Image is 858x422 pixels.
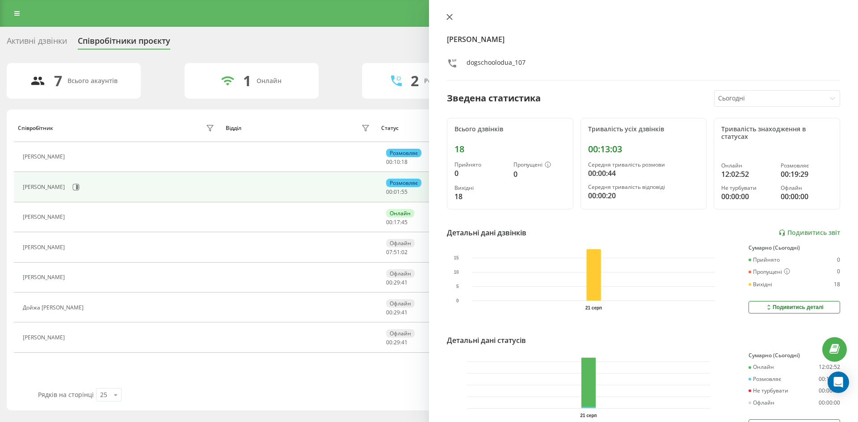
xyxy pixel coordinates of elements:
span: 41 [401,309,408,316]
div: Офлайн [386,269,415,278]
div: [PERSON_NAME] [23,184,67,190]
span: 00 [386,218,392,226]
div: 00:19:29 [819,376,840,382]
span: 02 [401,248,408,256]
div: Розмовляє [749,376,781,382]
div: Онлайн [749,364,774,370]
div: Співробітники проєкту [78,36,170,50]
div: Пропущені [749,268,790,276]
span: 18 [401,158,408,166]
text: 10 [454,270,459,275]
div: 00:19:29 [781,169,833,180]
div: 18 [454,191,506,202]
div: [PERSON_NAME] [23,334,67,341]
span: 00 [386,338,392,346]
span: 10 [394,158,400,166]
div: Не турбувати [749,388,788,394]
text: 21 серп [580,413,597,418]
span: 00 [386,188,392,196]
div: Розмовляє [781,163,833,169]
text: 15 [454,255,459,260]
div: Подивитись деталі [765,304,824,311]
div: Офлайн [386,299,415,308]
div: : : [386,189,408,195]
span: 01 [394,188,400,196]
div: 2 [411,72,419,89]
div: : : [386,339,408,346]
div: Офлайн [781,185,833,191]
span: 29 [394,279,400,286]
div: Сумарно (Сьогодні) [749,245,840,251]
span: 00 [386,309,392,316]
span: 51 [394,248,400,256]
div: Прийнято [454,162,506,168]
span: 41 [401,338,408,346]
div: Статус [381,125,399,131]
div: 12:02:52 [721,169,773,180]
div: Не турбувати [721,185,773,191]
text: 5 [456,284,459,289]
a: Подивитись звіт [778,229,840,237]
div: 12:02:52 [819,364,840,370]
span: 00 [386,279,392,286]
div: Вихідні [749,281,772,288]
div: Середня тривалість відповіді [588,184,699,190]
div: [PERSON_NAME] [23,214,67,220]
div: Відділ [226,125,241,131]
span: 29 [394,338,400,346]
span: 00 [386,158,392,166]
div: 00:00:44 [588,168,699,179]
div: Детальні дані дзвінків [447,227,526,238]
div: Онлайн [257,77,282,85]
div: Розмовляє [386,179,421,187]
div: Тривалість усіх дзвінків [588,125,699,133]
div: 0 [837,257,840,263]
div: : : [386,309,408,316]
div: Розмовляють [424,77,467,85]
span: 29 [394,309,400,316]
div: 00:00:00 [781,191,833,202]
div: Сумарно (Сьогодні) [749,352,840,359]
div: : : [386,249,408,255]
span: 41 [401,279,408,286]
div: Прийнято [749,257,780,263]
div: 18 [834,281,840,288]
div: Офлайн [386,329,415,338]
div: Співробітник [18,125,53,131]
div: Всього дзвінків [454,125,566,133]
span: 45 [401,218,408,226]
div: 00:00:00 [819,388,840,394]
div: Онлайн [721,163,773,169]
div: 00:00:00 [721,191,773,202]
div: 0 [454,168,506,179]
div: Open Intercom Messenger [828,372,849,393]
div: 0 [513,169,565,180]
div: Офлайн [749,400,774,406]
div: Зведена статистика [447,92,541,105]
div: 25 [100,390,107,399]
div: Всього акаунтів [67,77,118,85]
span: Рядків на сторінці [38,390,94,399]
div: Онлайн [386,209,414,217]
div: 1 [243,72,251,89]
div: 7 [54,72,62,89]
div: 00:00:20 [588,190,699,201]
div: 00:00:00 [819,400,840,406]
div: [PERSON_NAME] [23,274,67,280]
div: Пропущені [513,162,565,169]
text: 21 серп [585,305,602,310]
div: : : [386,219,408,226]
div: Вихідні [454,185,506,191]
div: Офлайн [386,239,415,247]
div: Розмовляє [386,149,421,157]
div: Дойжа [PERSON_NAME] [23,305,86,311]
h4: [PERSON_NAME] [447,34,840,45]
button: Подивитись деталі [749,301,840,313]
div: dogschoolodua_107 [467,58,526,71]
span: 17 [394,218,400,226]
div: : : [386,280,408,286]
div: Тривалість знаходження в статусах [721,125,833,141]
div: Середня тривалість розмови [588,162,699,168]
text: 0 [456,298,459,303]
div: : : [386,159,408,165]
